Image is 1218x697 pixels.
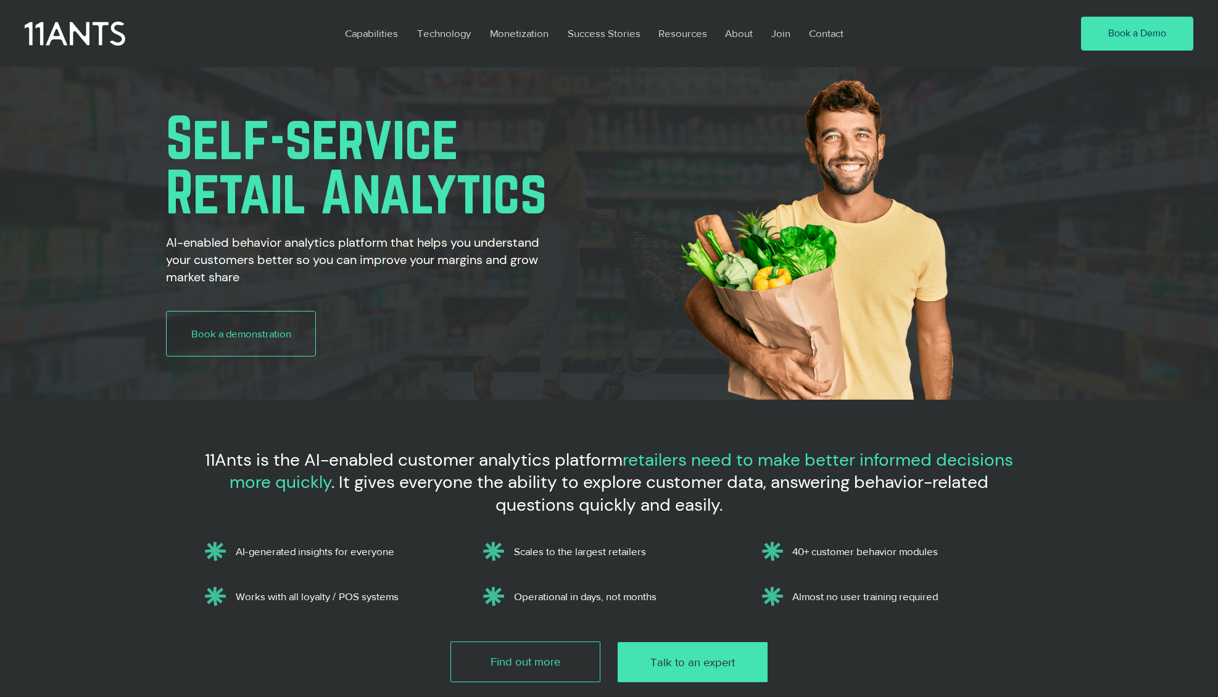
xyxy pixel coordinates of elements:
[236,545,394,557] span: AI-generated insights for everyone
[491,654,560,670] span: Find out more
[716,19,762,47] a: About
[803,19,850,47] p: Contact
[166,105,458,170] span: Self-service
[230,448,1013,493] span: retailers need to make better informed decisions more quickly
[514,545,738,558] p: Scales to the largest retailers
[481,19,558,47] a: Monetization
[514,590,738,603] p: Operational in days, not months
[411,19,477,47] p: Technology
[1081,17,1193,51] a: Book a Demo
[558,19,649,47] a: Success Stories
[336,19,408,47] a: Capabilities
[1108,27,1166,40] span: Book a Demo
[166,311,316,357] a: Book a demonstration
[191,326,291,341] span: Book a demonstration
[652,19,713,47] p: Resources
[618,642,768,682] a: Talk to an expert
[331,471,988,516] span: . It gives everyone the ability to explore customer data, answering behavior-related questions qu...
[561,19,647,47] p: Success Stories
[765,19,797,47] p: Join
[650,654,735,670] span: Talk to an expert
[792,545,1016,558] p: 40+ customer behavior modules
[484,19,555,47] p: Monetization
[762,19,800,47] a: Join
[166,234,552,286] h2: AI-enabled behavior analytics platform that helps you understand your customers better so you can...
[236,590,460,603] p: Works with all loyalty / POS systems
[205,448,623,471] span: 11Ants is the AI-enabled customer analytics platform
[450,641,600,682] a: Find out more
[166,159,547,225] span: Retail Analytics
[800,19,854,47] a: Contact
[336,19,1045,47] nav: Site
[408,19,481,47] a: Technology
[339,19,404,47] p: Capabilities
[719,19,759,47] p: About
[792,590,1016,603] p: Almost no user training required
[649,19,716,47] a: Resources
